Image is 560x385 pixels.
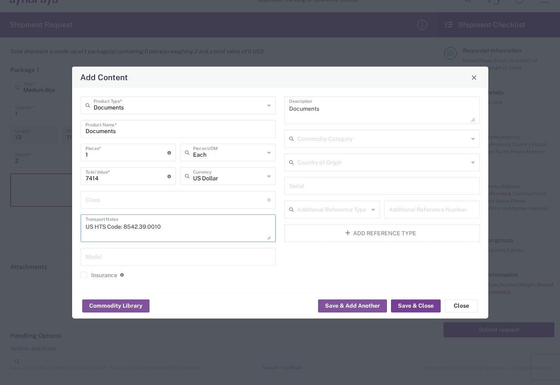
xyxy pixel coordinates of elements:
[391,299,441,312] button: Save & Close
[82,299,149,312] button: Commodity Library
[318,299,387,312] button: Save & Add Another
[80,71,128,83] h4: Add Content
[81,272,117,278] label: Insurance
[445,299,478,312] button: Close
[468,72,480,83] button: Close
[284,224,480,242] button: Add Reference Type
